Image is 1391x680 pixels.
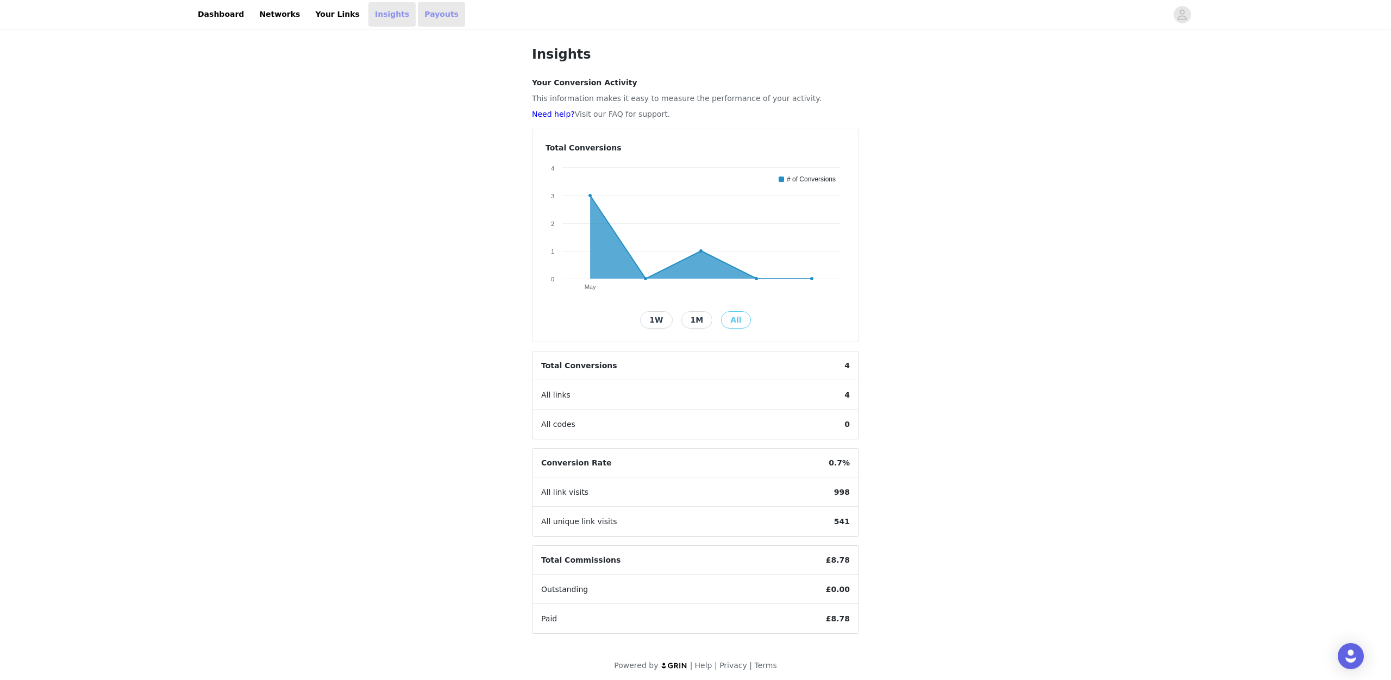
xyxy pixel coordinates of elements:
[836,351,859,380] span: 4
[418,2,465,27] a: Payouts
[721,311,750,329] button: All
[546,142,845,154] h4: Total Conversions
[754,661,776,670] a: Terms
[681,311,713,329] button: 1M
[191,2,250,27] a: Dashboard
[532,449,620,477] span: Conversion Rate
[749,661,752,670] span: |
[309,2,366,27] a: Your Links
[532,351,626,380] span: Total Conversions
[532,381,579,410] span: All links
[532,605,566,633] span: Paid
[825,507,859,536] span: 541
[551,193,554,199] text: 3
[1338,643,1364,669] div: Open Intercom Messenger
[532,109,859,120] p: Visit our FAQ for support.
[690,661,693,670] span: |
[817,546,859,575] span: £8.78
[817,605,859,633] span: £8.78
[532,93,859,104] p: This information makes it easy to measure the performance of your activity.
[532,110,575,118] a: Need help?
[551,221,554,227] text: 2
[532,546,629,575] span: Total Commissions
[1177,6,1187,23] div: avatar
[532,507,626,536] span: All unique link visits
[551,248,554,255] text: 1
[820,449,859,477] span: 0.7%
[532,478,597,507] span: All link visits
[532,575,597,604] span: Outstanding
[715,661,717,670] span: |
[836,410,859,439] span: 0
[825,478,859,507] span: 998
[787,175,836,183] text: # of Conversions
[253,2,306,27] a: Networks
[551,276,554,282] text: 0
[614,661,658,670] span: Powered by
[640,311,672,329] button: 1W
[585,284,596,290] text: May
[695,661,712,670] a: Help
[551,165,554,172] text: 4
[719,661,747,670] a: Privacy
[817,575,859,604] span: £0.00
[532,410,584,439] span: All codes
[532,77,859,89] h4: Your Conversion Activity
[661,662,688,669] img: logo
[532,45,859,64] h1: Insights
[836,381,859,410] span: 4
[368,2,416,27] a: Insights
